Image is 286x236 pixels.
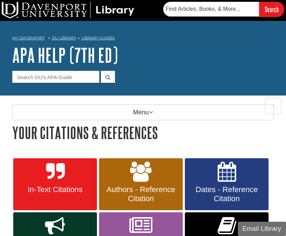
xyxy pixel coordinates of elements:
[12,71,99,83] input: Search DU's APA Guide
[52,36,76,40] a: DU Library
[12,35,45,41] a: My Davenport
[13,158,97,211] a: In-Text Citations
[2,2,134,18] img: DU Library
[12,33,274,45] nav: breadcrumb
[190,185,263,203] span: Dates - Reference Citation
[12,124,274,142] h1: Your Citations & References
[163,2,284,17] form: Searches DU Library's articles, books, and more
[104,185,178,203] span: Authors - Reference Citation
[163,2,259,16] input: Find Articles, Books, & More...
[259,2,284,17] input: Search
[12,44,118,66] a: APA Help (7th Ed)
[82,36,115,40] a: Library Guides
[12,104,274,120] p: Menu
[185,158,269,211] a: Dates - Reference Citation
[238,222,286,236] button: Email Library
[262,101,284,111] a: Back to Top
[99,158,183,211] a: Authors - Reference Citation
[18,185,92,194] span: In-Text Citations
